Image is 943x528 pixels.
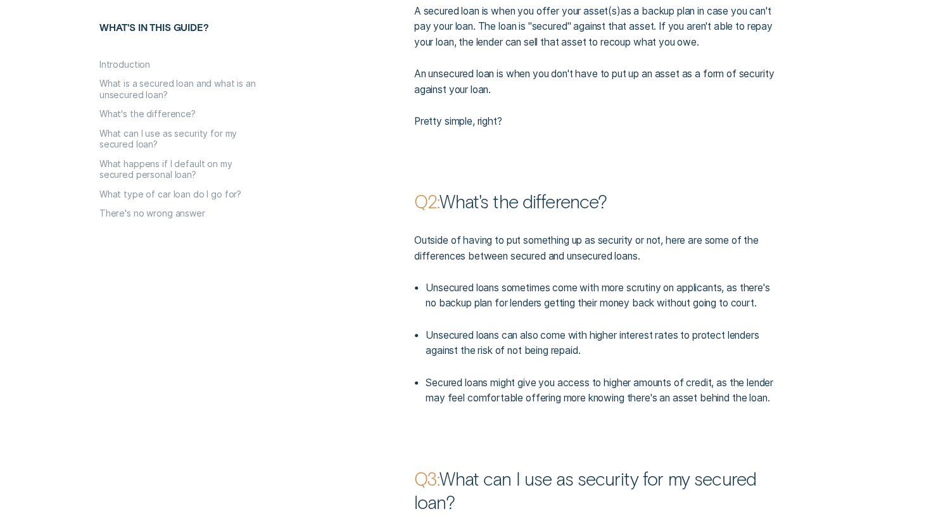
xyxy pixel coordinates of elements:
[414,233,781,264] p: Outside of having to put something up as security or not, here are some of the differences betwee...
[99,189,241,200] button: What type of car loan do I go for?
[414,467,440,489] strong: Q3:
[414,190,781,213] p: What's the difference?
[99,129,258,151] button: What can I use as security for my secured loan?
[99,22,340,60] h5: What's in this guide?
[426,328,781,359] p: Unsecured loans can also come with higher interest rates to protect lenders against the risk of n...
[414,4,781,50] p: A secured loan is when you offer your asset s as a backup plan in case you can't pay your loan. T...
[414,66,781,97] p: An unsecured loan is when you don't have to put up an asset as a form of security against your loan.
[414,467,781,513] p: What can I use as security for my secured loan?
[99,60,150,71] button: Introduction
[99,159,258,181] button: What happens if I default on my secured personal loan?
[414,114,781,129] p: Pretty simple, right?
[99,209,205,220] button: There's no wrong answer
[426,280,781,311] p: Unsecured loans sometimes come with more scrutiny on applicants, as there's no backup plan for le...
[414,190,440,212] strong: Q2:
[426,375,781,406] p: Secured loans might give you access to higher amounts of credit, as the lender may feel comfortab...
[617,5,621,17] span: )
[608,5,612,17] span: (
[99,79,258,101] button: What is a secured loan and what is an unsecured loan?
[99,110,196,120] button: What's the difference?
